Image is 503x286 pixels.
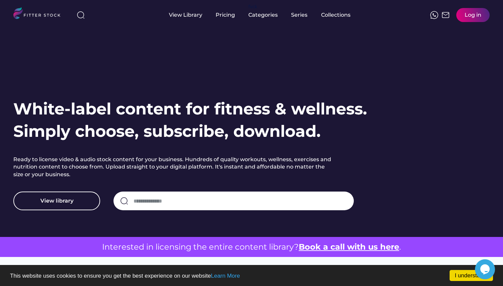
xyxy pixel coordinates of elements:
[13,192,100,210] button: View library
[465,11,481,19] div: Log in
[475,259,496,279] iframe: chat widget
[13,98,367,142] h1: White-label content for fitness & wellness. Simply choose, subscribe, download.
[169,11,202,19] div: View Library
[13,7,66,21] img: LOGO.svg
[291,11,308,19] div: Series
[430,11,438,19] img: meteor-icons_whatsapp%20%281%29.svg
[120,197,128,205] img: search-normal.svg
[248,11,278,19] div: Categories
[299,242,399,252] a: Book a call with us here
[321,11,350,19] div: Collections
[216,11,235,19] div: Pricing
[77,11,85,19] img: search-normal%203.svg
[442,11,450,19] img: Frame%2051.svg
[10,273,493,279] p: This website uses cookies to ensure you get the best experience on our website
[211,273,240,279] a: Learn More
[13,156,334,178] h2: Ready to license video & audio stock content for your business. Hundreds of quality workouts, wel...
[450,270,493,281] a: I understand!
[248,3,257,10] div: fvck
